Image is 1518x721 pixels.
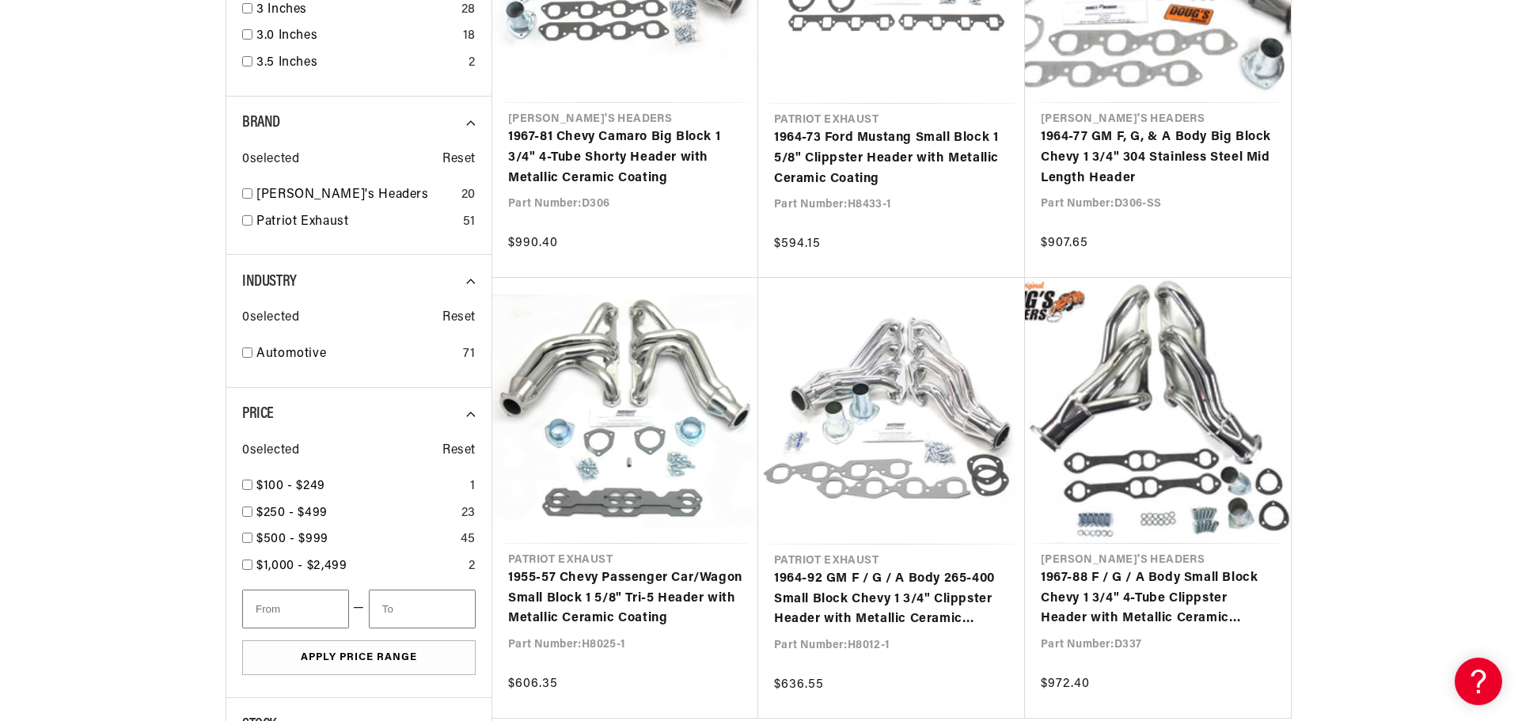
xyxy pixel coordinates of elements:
a: 1967-88 F / G / A Body Small Block Chevy 1 3/4" 4-Tube Clippster Header with Metallic Ceramic Coa... [1041,568,1275,629]
a: 1955-57 Chevy Passenger Car/Wagon Small Block 1 5/8" Tri-5 Header with Metallic Ceramic Coating [508,568,742,629]
span: $500 - $999 [256,533,328,545]
a: Automotive [256,344,457,365]
span: Industry [242,274,297,290]
div: 1 [470,476,476,497]
a: 1967-81 Chevy Camaro Big Block 1 3/4" 4-Tube Shorty Header with Metallic Ceramic Coating [508,127,742,188]
a: 1964-92 GM F / G / A Body 265-400 Small Block Chevy 1 3/4" Clippster Header with Metallic Ceramic... [774,569,1009,630]
div: 71 [463,344,476,365]
button: Apply Price Range [242,640,476,676]
a: 1964-77 GM F, G, & A Body Big Block Chevy 1 3/4" 304 Stainless Steel Mid Length Header [1041,127,1275,188]
div: 20 [461,185,476,206]
span: 0 selected [242,150,299,170]
a: 3.5 Inches [256,53,462,74]
div: 23 [461,503,476,524]
div: 2 [469,53,476,74]
span: Brand [242,115,280,131]
span: — [353,598,365,619]
div: 51 [463,212,476,233]
a: 1964-73 Ford Mustang Small Block 1 5/8" Clippster Header with Metallic Ceramic Coating [774,128,1009,189]
div: 18 [463,26,476,47]
span: $1,000 - $2,499 [256,560,347,572]
a: Patriot Exhaust [256,212,457,233]
span: Reset [442,308,476,328]
input: From [242,590,349,628]
span: 0 selected [242,308,299,328]
span: $250 - $499 [256,507,328,519]
div: 2 [469,556,476,577]
input: To [369,590,476,628]
div: 45 [461,529,476,550]
span: $100 - $249 [256,480,325,492]
span: Price [242,406,274,422]
span: Reset [442,150,476,170]
a: 3.0 Inches [256,26,457,47]
span: 0 selected [242,441,299,461]
span: Reset [442,441,476,461]
a: [PERSON_NAME]'s Headers [256,185,455,206]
